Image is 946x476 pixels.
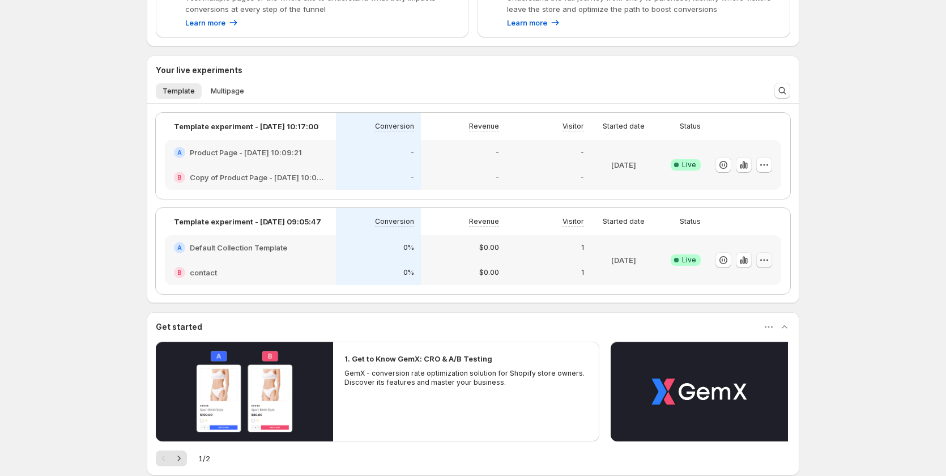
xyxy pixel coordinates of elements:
[375,217,414,226] p: Conversion
[403,243,414,252] p: 0%
[682,160,696,169] span: Live
[563,122,584,131] p: Visitor
[177,174,182,181] h2: B
[479,243,499,252] p: $0.00
[211,87,244,96] span: Multipage
[469,122,499,131] p: Revenue
[344,369,588,387] p: GemX - conversion rate optimization solution for Shopify store owners. Discover its features and ...
[682,256,696,265] span: Live
[680,217,701,226] p: Status
[185,17,225,28] p: Learn more
[156,450,187,466] nav: Pagination
[190,147,302,158] h2: Product Page - [DATE] 10:09:21
[344,353,492,364] h2: 1. Get to Know GemX: CRO & A/B Testing
[563,217,584,226] p: Visitor
[177,244,182,251] h2: A
[611,159,636,171] p: [DATE]
[163,87,195,96] span: Template
[479,268,499,277] p: $0.00
[177,269,182,276] h2: B
[177,149,182,156] h2: A
[680,122,701,131] p: Status
[469,217,499,226] p: Revenue
[156,342,333,441] button: Play video
[375,122,414,131] p: Conversion
[156,65,242,76] h3: Your live experiments
[190,267,217,278] h2: contact
[774,83,790,99] button: Search and filter results
[611,254,636,266] p: [DATE]
[496,148,499,157] p: -
[581,148,584,157] p: -
[603,122,645,131] p: Started date
[190,172,327,183] h2: Copy of Product Page - [DATE] 10:09:21
[507,17,547,28] p: Learn more
[190,242,287,253] h2: Default Collection Template
[174,121,318,132] p: Template experiment - [DATE] 10:17:00
[156,321,202,333] h3: Get started
[198,453,210,464] span: 1 / 2
[496,173,499,182] p: -
[581,243,584,252] p: 1
[411,173,414,182] p: -
[507,17,561,28] a: Learn more
[403,268,414,277] p: 0%
[411,148,414,157] p: -
[185,17,239,28] a: Learn more
[603,217,645,226] p: Started date
[581,173,584,182] p: -
[174,216,321,227] p: Template experiment - [DATE] 09:05:47
[171,450,187,466] button: Next
[581,268,584,277] p: 1
[611,342,788,441] button: Play video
